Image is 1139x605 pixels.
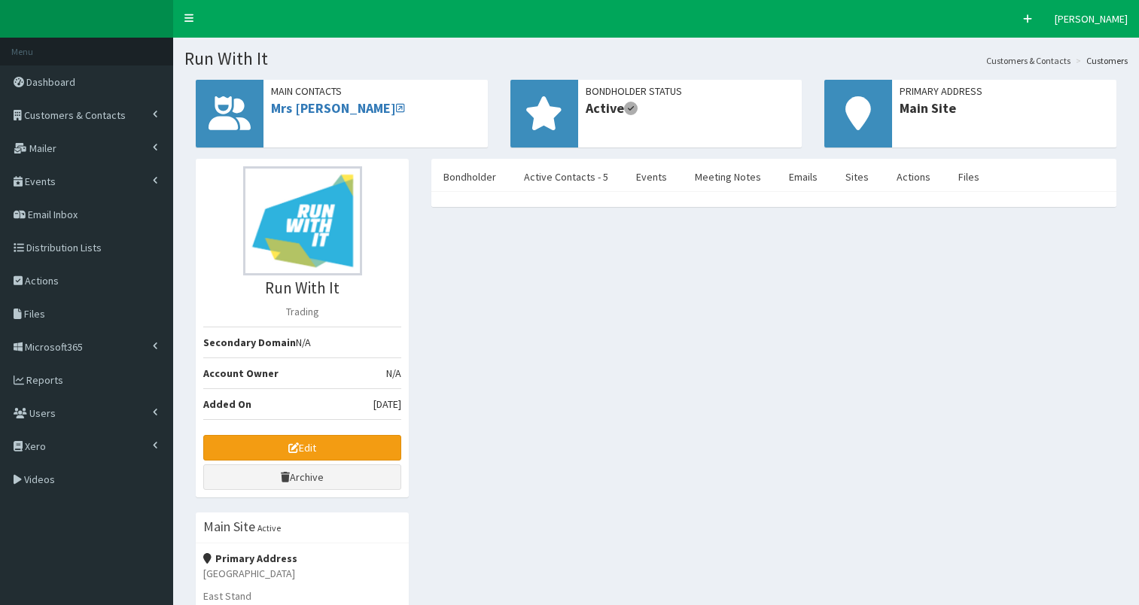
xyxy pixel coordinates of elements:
[203,520,255,534] h3: Main Site
[683,161,773,193] a: Meeting Notes
[24,307,45,321] span: Files
[25,340,83,354] span: Microsoft365
[26,241,102,254] span: Distribution Lists
[26,373,63,387] span: Reports
[28,208,78,221] span: Email Inbox
[203,327,401,358] li: N/A
[271,84,480,99] span: Main Contacts
[986,54,1070,67] a: Customers & Contacts
[271,99,405,117] a: Mrs [PERSON_NAME]
[900,99,1109,118] span: Main Site
[203,588,401,603] p: East Stand
[24,108,126,122] span: Customers & Contacts
[946,161,991,193] a: Files
[203,464,401,490] a: Archive
[431,161,508,193] a: Bondholder
[1055,12,1128,26] span: [PERSON_NAME]
[624,161,679,193] a: Events
[203,566,401,581] p: [GEOGRAPHIC_DATA]
[203,552,297,565] strong: Primary Address
[203,435,401,461] a: Edit
[386,366,401,381] span: N/A
[203,279,401,296] h3: Run With It
[203,336,296,349] b: Secondary Domain
[203,366,279,380] b: Account Owner
[1072,54,1128,67] li: Customers
[257,522,281,534] small: Active
[25,274,59,287] span: Actions
[833,161,881,193] a: Sites
[24,473,55,486] span: Videos
[29,141,56,155] span: Mailer
[184,49,1128,68] h1: Run With It
[777,161,830,193] a: Emails
[25,175,56,188] span: Events
[25,439,46,453] span: Xero
[203,304,401,319] p: Trading
[512,161,620,193] a: Active Contacts - 5
[26,75,75,89] span: Dashboard
[885,161,943,193] a: Actions
[586,99,795,118] span: Active
[29,406,56,420] span: Users
[373,397,401,412] span: [DATE]
[203,397,251,411] b: Added On
[586,84,795,99] span: Bondholder Status
[900,84,1109,99] span: Primary Address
